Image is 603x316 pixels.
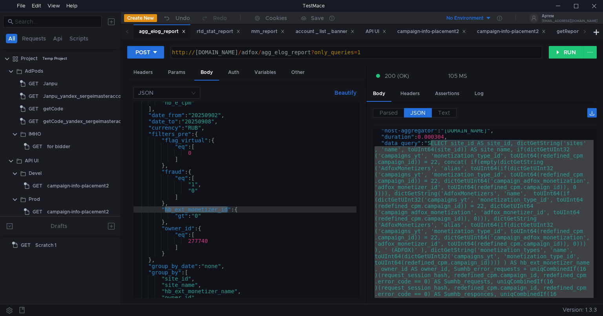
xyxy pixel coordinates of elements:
button: All [6,34,17,43]
div: Drafts [51,221,67,231]
div: account _ list _ banner [296,28,354,36]
div: Redo [213,13,227,23]
div: Devel [29,167,42,179]
div: for bidder [47,141,70,152]
div: Assertions [429,86,466,101]
span: 200 (OK) [385,72,409,80]
button: RUN [549,46,584,59]
div: agg_elog_report [139,28,186,36]
div: Prod [29,193,40,205]
div: rtd_stat_report [197,28,240,36]
button: POST [127,46,164,59]
div: Janpu_yandex_sergeimasteraccount [43,90,129,102]
span: GET [33,206,42,218]
div: POST [135,48,150,57]
div: Save [311,15,324,21]
button: Create New [124,14,157,22]
button: Beautify [331,88,360,97]
span: Version: 1.3.3 [563,304,597,316]
div: campaign-info-placement2 [47,180,109,192]
div: campaign-info-placement2 [397,28,466,36]
div: Undo [175,13,190,23]
span: GET [29,78,38,90]
button: No Environment [437,12,492,24]
div: Log [468,86,490,101]
button: Scripts [67,34,91,43]
div: getCode [43,103,63,115]
div: Cookies [265,13,287,23]
span: Parsed [380,109,398,116]
input: Search... [15,17,97,26]
div: Body [367,86,391,102]
div: IMHO [29,128,41,140]
div: Scratch 1 [35,239,57,251]
div: campaign-info-placement2 [477,28,546,36]
div: mm_report [251,28,285,36]
span: GET [33,141,42,152]
span: GET [29,116,38,127]
span: GET [29,103,38,115]
span: GET [29,90,38,102]
div: Janpu [43,78,57,90]
div: Project [21,53,38,64]
div: Auth [222,65,245,80]
div: Headers [394,86,426,101]
div: 105 MS [448,72,467,79]
button: Requests [20,34,48,43]
div: [EMAIL_ADDRESS][DOMAIN_NAME] [542,20,598,22]
div: getReport [557,28,588,36]
div: Other [285,65,311,80]
div: Variables [248,65,282,80]
span: JSON [410,109,426,116]
div: AdPods [25,65,43,77]
span: GET [21,239,31,251]
div: No Environment [446,15,484,22]
div: getCode_yandex_sergeimasteraccount [43,116,135,127]
div: API UI [25,155,38,167]
div: API UI [365,28,386,36]
button: Undo [157,12,196,24]
button: Api [51,34,65,43]
span: GET [33,180,42,192]
div: campaign-info-placement2 [47,206,109,218]
div: Headers [127,65,159,80]
span: Text [438,109,450,116]
div: Temp Project [42,53,67,64]
button: Redo [196,12,232,24]
div: Body [194,65,219,81]
div: Params [162,65,192,80]
div: Артем [542,14,598,18]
